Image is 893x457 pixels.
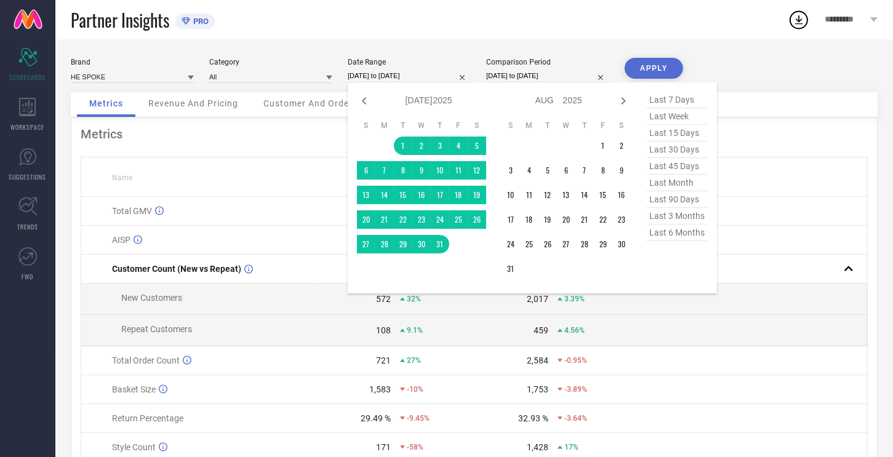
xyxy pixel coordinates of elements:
[564,326,585,335] span: 4.56%
[348,70,471,82] input: Select date range
[594,235,612,253] td: Fri Aug 29 2025
[81,127,868,141] div: Metrics
[375,121,394,130] th: Monday
[9,172,47,181] span: SUGGESTIONS
[594,137,612,155] td: Fri Aug 01 2025
[148,98,238,108] span: Revenue And Pricing
[502,210,520,229] td: Sun Aug 17 2025
[564,385,587,394] span: -3.89%
[407,326,423,335] span: 9.1%
[518,413,548,423] div: 32.93 %
[502,186,520,204] td: Sun Aug 10 2025
[22,272,34,281] span: FWD
[121,324,192,334] span: Repeat Customers
[394,121,412,130] th: Tuesday
[557,235,575,253] td: Wed Aug 27 2025
[376,442,391,452] div: 171
[394,235,412,253] td: Tue Jul 29 2025
[449,161,468,180] td: Fri Jul 11 2025
[112,356,180,365] span: Total Order Count
[412,186,431,204] td: Wed Jul 16 2025
[564,295,585,303] span: 3.39%
[468,121,486,130] th: Saturday
[412,121,431,130] th: Wednesday
[527,294,548,304] div: 2,017
[412,235,431,253] td: Wed Jul 30 2025
[502,121,520,130] th: Sunday
[575,235,594,253] td: Thu Aug 28 2025
[449,137,468,155] td: Fri Jul 04 2025
[89,98,123,108] span: Metrics
[527,384,548,394] div: 1,753
[486,70,609,82] input: Select comparison period
[575,121,594,130] th: Thursday
[375,210,394,229] td: Mon Jul 21 2025
[394,210,412,229] td: Tue Jul 22 2025
[612,121,631,130] th: Saturday
[431,186,449,204] td: Thu Jul 17 2025
[646,225,708,241] span: last 6 months
[575,186,594,204] td: Thu Aug 14 2025
[527,442,548,452] div: 1,428
[646,158,708,175] span: last 45 days
[557,121,575,130] th: Wednesday
[594,121,612,130] th: Friday
[468,210,486,229] td: Sat Jul 26 2025
[17,222,38,231] span: TRENDS
[394,186,412,204] td: Tue Jul 15 2025
[357,93,372,108] div: Previous month
[612,235,631,253] td: Sat Aug 30 2025
[520,186,539,204] td: Mon Aug 11 2025
[486,58,609,66] div: Comparison Period
[520,210,539,229] td: Mon Aug 18 2025
[502,235,520,253] td: Sun Aug 24 2025
[412,161,431,180] td: Wed Jul 09 2025
[375,186,394,204] td: Mon Jul 14 2025
[348,58,471,66] div: Date Range
[431,210,449,229] td: Thu Jul 24 2025
[646,208,708,225] span: last 3 months
[369,384,391,394] div: 1,583
[539,121,557,130] th: Tuesday
[534,325,548,335] div: 459
[594,186,612,204] td: Fri Aug 15 2025
[121,293,182,303] span: New Customers
[357,235,375,253] td: Sun Jul 27 2025
[357,186,375,204] td: Sun Jul 13 2025
[625,58,683,79] button: APPLY
[431,121,449,130] th: Thursday
[612,161,631,180] td: Sat Aug 09 2025
[539,161,557,180] td: Tue Aug 05 2025
[112,173,132,182] span: Name
[539,186,557,204] td: Tue Aug 12 2025
[449,210,468,229] td: Fri Jul 25 2025
[190,17,209,26] span: PRO
[431,137,449,155] td: Thu Jul 03 2025
[112,264,241,274] span: Customer Count (New vs Repeat)
[646,141,708,158] span: last 30 days
[646,175,708,191] span: last month
[646,108,708,125] span: last week
[412,137,431,155] td: Wed Jul 02 2025
[407,385,423,394] span: -10%
[449,186,468,204] td: Fri Jul 18 2025
[594,161,612,180] td: Fri Aug 08 2025
[449,121,468,130] th: Friday
[788,9,810,31] div: Open download list
[575,161,594,180] td: Thu Aug 07 2025
[112,206,152,216] span: Total GMV
[520,161,539,180] td: Mon Aug 04 2025
[646,125,708,141] span: last 15 days
[376,356,391,365] div: 721
[357,210,375,229] td: Sun Jul 20 2025
[407,414,430,423] span: -9.45%
[375,161,394,180] td: Mon Jul 07 2025
[407,295,421,303] span: 32%
[557,186,575,204] td: Wed Aug 13 2025
[564,443,579,451] span: 17%
[616,93,631,108] div: Next month
[468,137,486,155] td: Sat Jul 05 2025
[375,235,394,253] td: Mon Jul 28 2025
[502,161,520,180] td: Sun Aug 03 2025
[394,161,412,180] td: Tue Jul 08 2025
